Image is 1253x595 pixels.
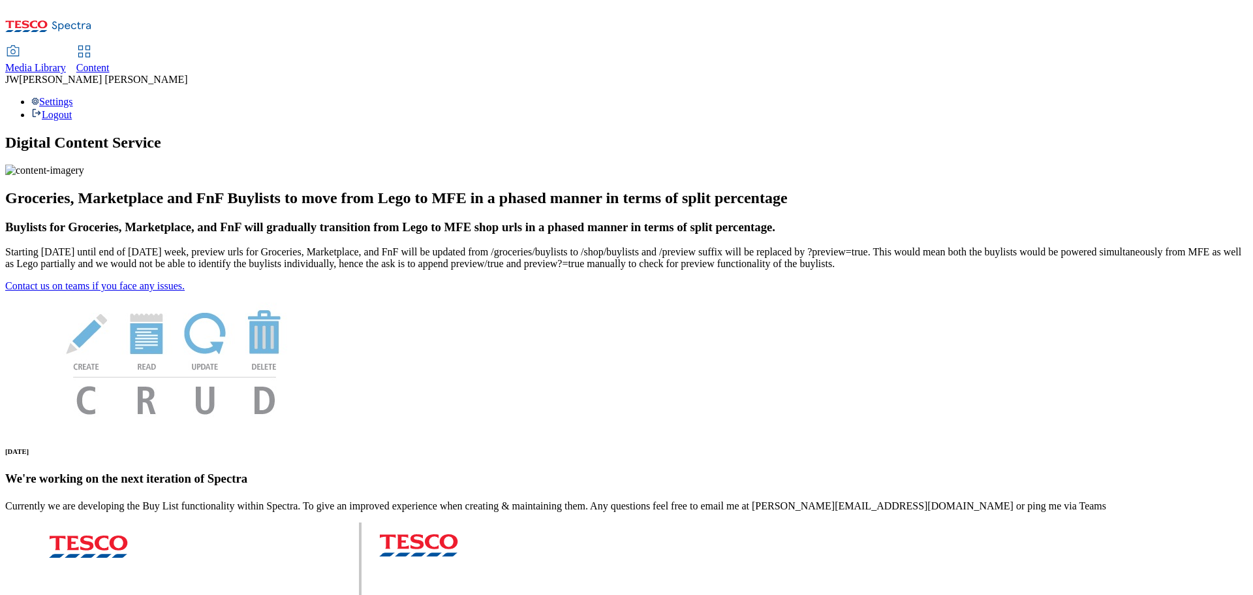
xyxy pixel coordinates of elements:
h3: We're working on the next iteration of Spectra [5,472,1248,486]
a: Media Library [5,46,66,74]
h3: Buylists for Groceries, Marketplace, and FnF will gradually transition from Lego to MFE shop urls... [5,220,1248,234]
p: Currently we are developing the Buy List functionality within Spectra. To give an improved experi... [5,500,1248,512]
a: Content [76,46,110,74]
img: News Image [5,292,345,428]
h6: [DATE] [5,447,1248,455]
h2: Groceries, Marketplace and FnF Buylists to move from Lego to MFE in a phased manner in terms of s... [5,189,1248,207]
h1: Digital Content Service [5,134,1248,152]
a: Contact us on teams if you face any issues. [5,280,185,291]
p: Starting [DATE] until end of [DATE] week, preview urls for Groceries, Marketplace, and FnF will b... [5,246,1248,270]
a: Logout [31,109,72,120]
a: Settings [31,96,73,107]
span: [PERSON_NAME] [PERSON_NAME] [19,74,187,85]
img: content-imagery [5,165,84,176]
span: JW [5,74,19,85]
span: Media Library [5,62,66,73]
span: Content [76,62,110,73]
